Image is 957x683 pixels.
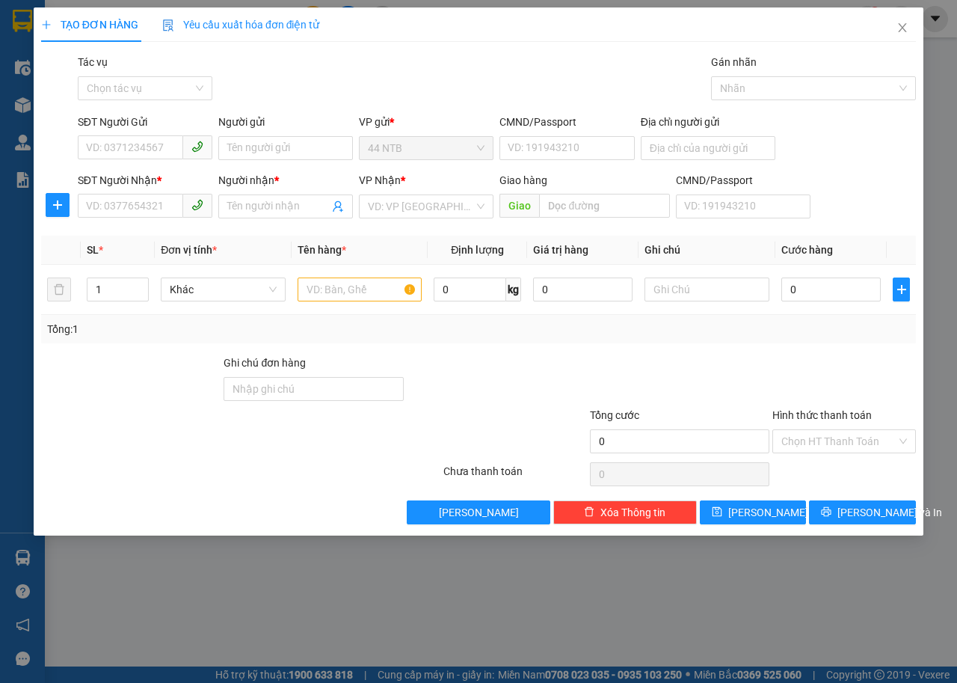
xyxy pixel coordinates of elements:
button: save[PERSON_NAME] [700,500,807,524]
div: Chưa thanh toán [442,463,588,489]
span: Cước hàng [781,244,833,256]
span: kg [506,278,521,301]
span: phone [191,199,203,211]
span: Giao [499,194,539,218]
div: Tổng: 1 [47,321,371,337]
label: Gán nhãn [711,56,757,68]
label: Ghi chú đơn hàng [224,357,306,369]
span: VP Nhận [359,174,401,186]
span: [PERSON_NAME] [439,504,519,521]
img: icon [162,19,174,31]
span: [PERSON_NAME] [728,504,808,521]
label: Hình thức thanh toán [772,409,872,421]
button: printer[PERSON_NAME] và In [809,500,916,524]
button: deleteXóa Thông tin [553,500,697,524]
span: phone [191,141,203,153]
div: Địa chỉ người gửi [641,114,775,130]
span: Định lượng [451,244,504,256]
input: Dọc đường [539,194,669,218]
div: VP gửi [359,114,493,130]
span: 44 NTB [368,137,484,159]
div: SĐT Người Nhận [78,172,212,189]
span: Giao hàng [499,174,547,186]
input: VD: Bàn, Ghế [298,278,422,301]
span: [PERSON_NAME] và In [837,504,942,521]
span: printer [821,506,831,518]
span: Tổng cước [590,409,639,421]
button: Close [881,7,923,49]
span: Yêu cầu xuất hóa đơn điện tử [162,19,320,31]
label: Tác vụ [78,56,108,68]
div: SĐT Người Gửi [78,114,212,130]
span: Tên hàng [298,244,346,256]
span: Xóa Thông tin [600,504,665,521]
input: 0 [533,278,633,301]
div: Người nhận [218,172,353,189]
button: plus [893,278,910,301]
input: Ghi Chú [644,278,769,301]
span: Khác [170,278,277,301]
span: plus [46,199,69,211]
span: delete [584,506,594,518]
span: SL [87,244,99,256]
div: CMND/Passport [499,114,634,130]
input: Ghi chú đơn hàng [224,377,404,401]
span: Giá trị hàng [533,244,588,256]
button: delete [47,278,71,301]
div: CMND/Passport [676,172,810,189]
span: save [712,506,722,518]
input: Địa chỉ của người gửi [641,136,775,160]
span: TẠO ĐƠN HÀNG [41,19,138,31]
span: plus [893,284,909,295]
span: Đơn vị tính [161,244,217,256]
span: close [896,22,908,34]
button: plus [46,193,70,217]
span: plus [41,19,52,30]
th: Ghi chú [638,236,775,265]
button: [PERSON_NAME] [407,500,550,524]
span: user-add [332,200,344,212]
div: Người gửi [218,114,353,130]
